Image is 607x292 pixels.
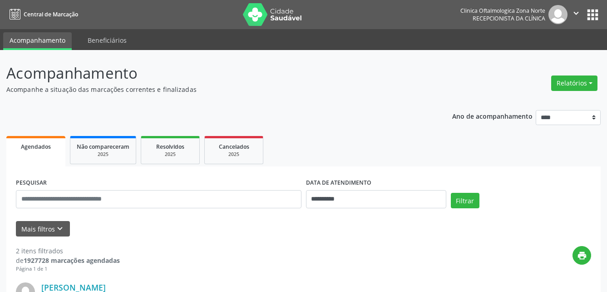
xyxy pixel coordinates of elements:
span: Resolvidos [156,143,184,151]
span: Cancelados [219,143,249,151]
span: Não compareceram [77,143,129,151]
i: print [577,251,587,261]
a: Acompanhamento [3,32,72,50]
i: keyboard_arrow_down [55,224,65,234]
span: Agendados [21,143,51,151]
button:  [568,5,585,24]
img: img [548,5,568,24]
div: 2025 [77,151,129,158]
span: Recepcionista da clínica [473,15,545,22]
button: Filtrar [451,193,479,208]
button: Relatórios [551,76,597,91]
div: de [16,256,120,265]
p: Acompanhamento [6,62,422,85]
a: Central de Marcação [6,7,78,22]
a: Beneficiários [81,32,133,48]
button: Mais filtroskeyboard_arrow_down [16,221,70,237]
button: print [572,246,591,265]
div: 2025 [148,151,193,158]
p: Ano de acompanhamento [452,110,533,121]
i:  [571,8,581,18]
div: Clinica Oftalmologica Zona Norte [460,7,545,15]
label: PESQUISAR [16,176,47,190]
div: 2025 [211,151,257,158]
div: 2 itens filtrados [16,246,120,256]
label: DATA DE ATENDIMENTO [306,176,371,190]
strong: 1927728 marcações agendadas [24,256,120,265]
p: Acompanhe a situação das marcações correntes e finalizadas [6,85,422,94]
button: apps [585,7,601,23]
span: Central de Marcação [24,10,78,18]
div: Página 1 de 1 [16,265,120,273]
